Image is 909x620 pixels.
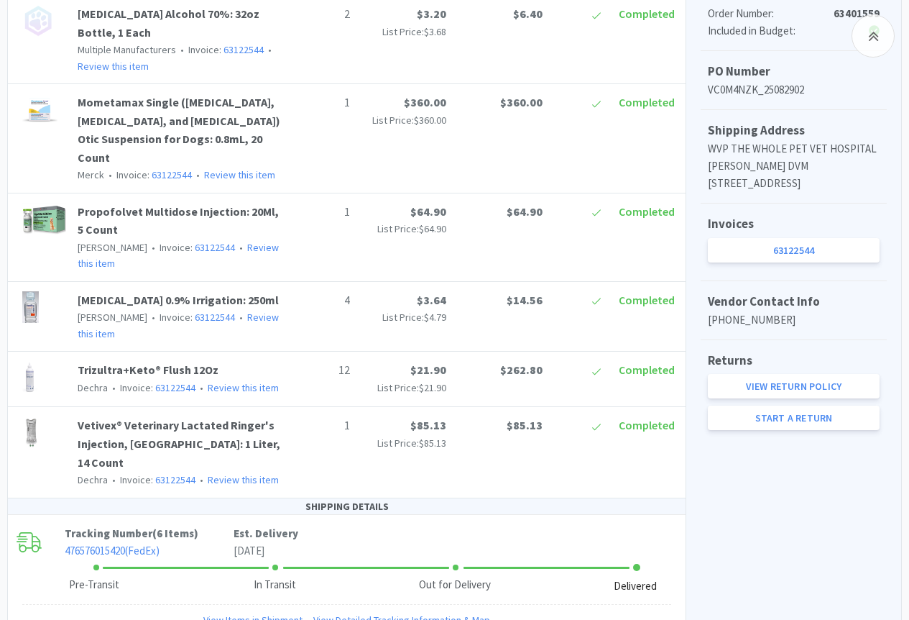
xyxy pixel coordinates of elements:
[22,203,66,234] img: 9bf65d5edc5c4ae0ae994cf5255c97b1_773364.png
[619,204,675,219] span: Completed
[152,168,192,181] a: 63122544
[619,6,675,21] span: Completed
[78,204,279,237] a: Propofolvet Multidose Injection: 20Ml, 5 Count
[507,418,543,432] span: $85.13
[104,168,192,181] span: Invoice:
[619,363,675,377] span: Completed
[78,293,279,307] a: [MEDICAL_DATA] 0.9% Irrigation: 250ml
[424,311,446,324] span: $4.79
[69,577,119,593] div: Pre-Transit
[708,62,880,81] h5: PO Number
[619,418,675,432] span: Completed
[208,473,279,486] a: Review this item
[106,168,114,181] span: •
[361,309,446,325] p: List Price:
[237,241,245,254] span: •
[198,473,206,486] span: •
[297,291,350,310] p: 4
[708,121,880,140] h5: Shipping Address
[147,311,235,324] span: Invoice:
[234,525,298,542] p: Est. Delivery
[208,381,279,394] a: Review this item
[297,361,350,380] p: 12
[708,311,880,329] p: [PHONE_NUMBER]
[708,351,880,370] h5: Returns
[297,94,350,112] p: 1
[419,577,491,593] div: Out for Delivery
[417,293,446,307] span: $3.64
[155,473,195,486] a: 63122544
[361,221,446,237] p: List Price:
[78,43,176,56] span: Multiple Manufacturers
[110,473,118,486] span: •
[78,311,279,339] a: Review this item
[410,418,446,432] span: $85.13
[234,542,298,560] p: [DATE]
[78,95,280,165] a: Mometamax Single ([MEDICAL_DATA], [MEDICAL_DATA], and [MEDICAL_DATA]) Otic Suspension for Dogs: 0...
[147,241,235,254] span: Invoice:
[78,418,280,469] a: Vetivex® Veterinary Lactated Ringer's Injection, [GEOGRAPHIC_DATA]: 1 Liter, 14 Count
[708,5,822,22] div: Order Number:
[410,204,446,219] span: $64.90
[500,95,543,109] span: $360.00
[708,22,822,40] div: Included in Budget:
[708,238,880,263] a: 63122544
[619,95,675,109] span: Completed
[157,526,194,540] span: 6 Items
[419,222,446,235] span: $64.90
[361,24,446,40] p: List Price:
[507,204,543,219] span: $64.90
[708,140,880,192] p: WVP THE WHOLE PET VET HOSPITAL [PERSON_NAME] DVM [STREET_ADDRESS]
[297,203,350,222] p: 1
[195,241,235,254] a: 63122544
[78,60,149,73] a: Review this item
[204,168,275,181] a: Review this item
[361,112,446,128] p: List Price:
[8,498,686,515] div: SHIPPING DETAILS
[614,578,657,595] div: Delivered
[22,5,54,37] img: no_image.png
[78,473,108,486] span: Dechra
[834,6,880,20] strong: 63401559
[194,168,202,181] span: •
[708,292,880,311] h5: Vendor Contact Info
[22,416,40,448] img: f7c1d23a951b48b39aeba5caabb2874c_573061.png
[404,95,446,109] span: $360.00
[78,241,147,254] span: [PERSON_NAME]
[176,43,264,56] span: Invoice:
[198,381,206,394] span: •
[361,435,446,451] p: List Price:
[417,6,446,21] span: $3.20
[708,406,880,430] a: Start a Return
[108,473,195,486] span: Invoice:
[708,81,880,99] p: VC0M4NZK_25082902
[108,381,195,394] span: Invoice:
[223,43,264,56] a: 63122544
[500,363,543,377] span: $262.80
[708,214,880,234] h5: Invoices
[419,437,446,450] span: $85.13
[155,381,195,394] a: 63122544
[266,43,274,56] span: •
[419,381,446,394] span: $21.90
[414,114,446,127] span: $360.00
[507,293,543,307] span: $14.56
[237,311,245,324] span: •
[149,241,157,254] span: •
[410,363,446,377] span: $21.90
[78,168,104,181] span: Merck
[65,544,160,557] a: 476576015420(FedEx)
[149,311,157,324] span: •
[708,374,880,398] a: View Return Policy
[195,311,235,324] a: 63122544
[361,380,446,396] p: List Price:
[78,381,108,394] span: Dechra
[297,5,350,24] p: 2
[78,311,147,324] span: [PERSON_NAME]
[22,361,37,393] img: 8a0cb0960a3d42989dbfce0d09579a17_18064.png
[619,293,675,307] span: Completed
[22,94,57,125] img: 6ea6b230ee0b4db49e3378a2badc773c_800968.png
[513,6,543,21] span: $6.40
[78,6,259,40] a: [MEDICAL_DATA] Alcohol 70%: 32oz Bottle, 1 Each
[78,363,218,377] a: Trizultra+Keto® Flush 12Oz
